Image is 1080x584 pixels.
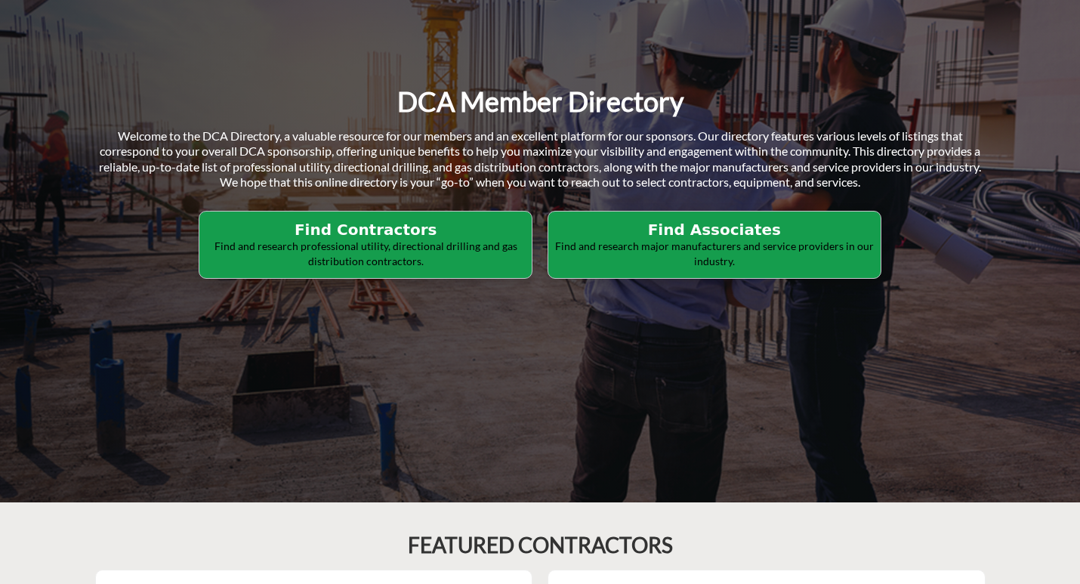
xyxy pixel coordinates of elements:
p: Find and research professional utility, directional drilling and gas distribution contractors. [204,239,527,268]
h2: FEATURED CONTRACTORS [408,533,673,558]
button: Find Contractors Find and research professional utility, directional drilling and gas distributio... [199,211,532,279]
p: Find and research major manufacturers and service providers in our industry. [553,239,876,268]
h1: DCA Member Directory [397,84,683,119]
button: Find Associates Find and research major manufacturers and service providers in our industry. [548,211,881,279]
span: Welcome to the DCA Directory, a valuable resource for our members and an excellent platform for o... [99,128,981,190]
h2: Find Contractors [204,221,527,239]
h2: Find Associates [553,221,876,239]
